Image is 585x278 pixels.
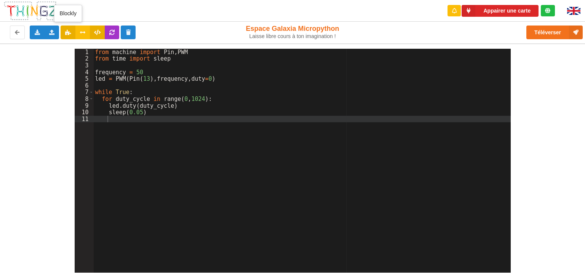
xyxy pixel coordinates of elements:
div: 5 [75,75,94,82]
img: gb.png [567,7,580,15]
div: 9 [75,102,94,109]
div: 11 [75,116,94,123]
button: Téléverser [526,26,583,39]
div: 2 [75,55,94,62]
div: Espace Galaxia Micropython [243,24,343,40]
div: Tu es connecté au serveur de création de Thingz [541,5,555,16]
div: 4 [75,69,94,76]
img: thingz_logo.png [3,1,61,21]
div: Blockly [54,5,82,22]
div: Laisse libre cours à ton imagination ! [243,33,343,40]
div: 3 [75,62,94,69]
div: 8 [75,96,94,102]
div: 7 [75,89,94,96]
button: Appairer une carte [462,5,539,17]
div: 1 [75,49,94,56]
div: 6 [75,82,94,89]
div: 10 [75,109,94,116]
